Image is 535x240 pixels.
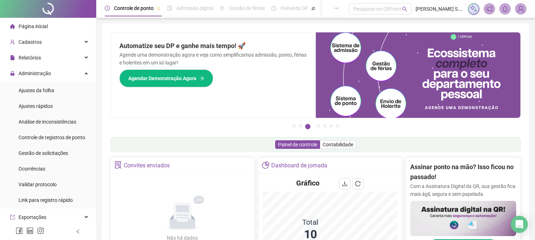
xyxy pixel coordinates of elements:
[229,5,265,11] span: Gestão de férias
[37,227,44,234] span: instagram
[410,201,516,236] img: banner%2F02c71560-61a6-44d4-94b9-c8ab97240462.png
[410,182,516,198] p: Com a Assinatura Digital da QR, sua gestão fica mais ágil, segura e sem papelada.
[10,24,15,29] span: home
[502,6,508,12] span: bell
[410,162,516,182] h2: Assinar ponto na mão? Isso ficou no passado!
[119,51,307,67] p: Agende uma demonstração agora e veja como simplificamos admissão, ponto, férias e holerites em um...
[19,55,41,61] span: Relatórios
[176,5,213,11] span: Admissão digital
[119,41,307,51] h2: Automatize seu DP e ganhe mais tempo! 🚀
[19,166,45,172] span: Ocorrências
[19,103,53,109] span: Ajustes rápidos
[329,124,333,127] button: 6
[19,88,54,93] span: Ajustes da folha
[292,124,296,127] button: 1
[19,71,51,76] span: Administração
[220,6,225,11] span: sun
[323,142,353,147] span: Contabilidade
[114,161,122,169] span: solution
[19,135,85,140] span: Controle de registros de ponto
[167,6,172,11] span: file-done
[26,227,34,234] span: linkedin
[19,197,73,203] span: Link para registro rápido
[271,160,327,172] div: Dashboard de jornada
[311,6,315,11] span: pushpin
[416,5,464,13] span: [PERSON_NAME] S.A. GASTRONOMIA
[10,55,15,60] span: file
[19,119,76,125] span: Análise de inconsistências
[271,6,276,11] span: dashboard
[128,74,196,82] span: Agendar Demonstração Agora
[322,6,327,11] span: book
[199,76,204,81] span: arrow-right
[305,124,310,129] button: 3
[486,6,493,12] span: notification
[281,5,308,11] span: Painel do DP
[16,227,23,234] span: facebook
[119,69,213,87] button: Agendar Demonstração Agora
[515,4,526,14] img: 24645
[299,124,302,127] button: 2
[19,182,57,187] span: Validar protocolo
[262,161,269,169] span: pie-chart
[355,181,361,187] span: reload
[402,6,407,12] span: search
[317,124,320,127] button: 4
[19,214,46,220] span: Exportações
[334,6,339,11] span: ellipsis
[323,124,326,127] button: 5
[511,216,528,233] div: Open Intercom Messenger
[336,124,339,127] button: 7
[156,6,161,11] span: pushpin
[316,32,521,118] img: banner%2Fd57e337e-a0d3-4837-9615-f134fc33a8e6.png
[10,71,15,76] span: lock
[342,181,348,187] span: download
[124,160,170,172] div: Convites enviados
[10,40,15,45] span: user-add
[10,215,15,220] span: export
[76,229,81,234] span: left
[296,178,319,188] h4: Gráfico
[470,5,478,13] img: sparkle-icon.fc2bf0ac1784a2077858766a79e2daf3.svg
[114,5,154,11] span: Controle de ponto
[105,6,110,11] span: clock-circle
[19,39,42,45] span: Cadastros
[19,150,68,156] span: Gestão de solicitações
[19,24,48,29] span: Página inicial
[278,142,317,147] span: Painel de controle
